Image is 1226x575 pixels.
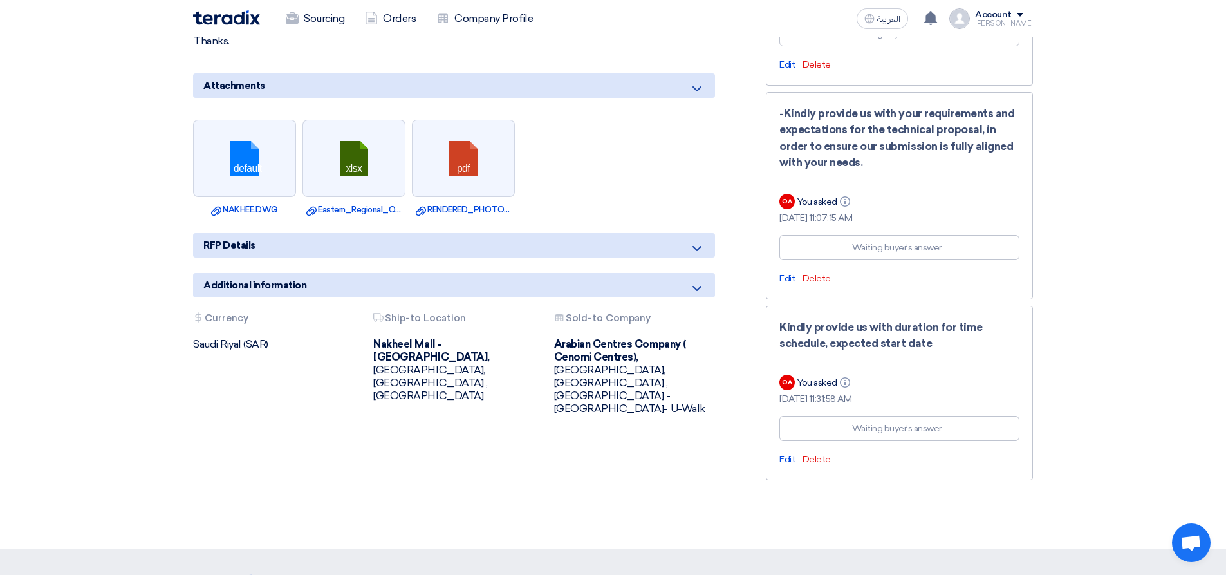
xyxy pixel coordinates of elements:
[803,273,831,284] span: Delete
[203,238,255,252] span: RFP Details
[779,106,1019,171] div: -Kindly provide us with your requirements and expectations for the technical proposal, in order t...
[779,211,1019,225] div: [DATE] 11:07:15 AM
[779,319,1019,352] div: Kindly provide us with duration for time schedule, expected start date
[857,8,908,29] button: العربية
[203,278,306,292] span: Additional information
[797,195,853,209] div: You asked
[1172,523,1211,562] a: Open chat
[949,8,970,29] img: profile_test.png
[779,454,795,465] span: Edit
[373,313,529,326] div: Ship-to Location
[193,313,349,326] div: Currency
[797,376,853,390] div: You asked
[852,422,947,435] div: Waiting buyer’s answer…
[877,15,900,24] span: العربية
[779,194,795,209] div: OA
[197,203,292,216] a: NAKHEE.DWG
[373,338,534,402] div: [GEOGRAPHIC_DATA], [GEOGRAPHIC_DATA] ,[GEOGRAPHIC_DATA]
[803,454,831,465] span: Delete
[193,338,354,351] div: Saudi Riyal (SAR)
[373,338,489,363] b: Nakheel Mall - [GEOGRAPHIC_DATA],
[203,79,265,93] span: Attachments
[975,20,1033,27] div: [PERSON_NAME]
[193,35,715,48] p: Thanks.
[852,241,947,254] div: Waiting buyer’s answer…
[416,203,511,216] a: RENDERED_PHOTOS.pdf
[355,5,426,33] a: Orders
[193,10,260,25] img: Teradix logo
[779,375,795,390] div: OA
[306,203,402,216] a: Eastern_Regional_Office_BOQ_Rev.xlsx
[779,392,1019,406] div: [DATE] 11:31:58 AM
[975,10,1012,21] div: Account
[554,313,710,326] div: Sold-to Company
[779,273,795,284] span: Edit
[803,59,831,70] span: Delete
[275,5,355,33] a: Sourcing
[426,5,543,33] a: Company Profile
[779,59,795,70] span: Edit
[554,338,686,363] b: Arabian Centres Company ( Cenomi Centres),
[554,338,715,415] div: [GEOGRAPHIC_DATA], [GEOGRAPHIC_DATA] ,[GEOGRAPHIC_DATA] - [GEOGRAPHIC_DATA]- U-Walk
